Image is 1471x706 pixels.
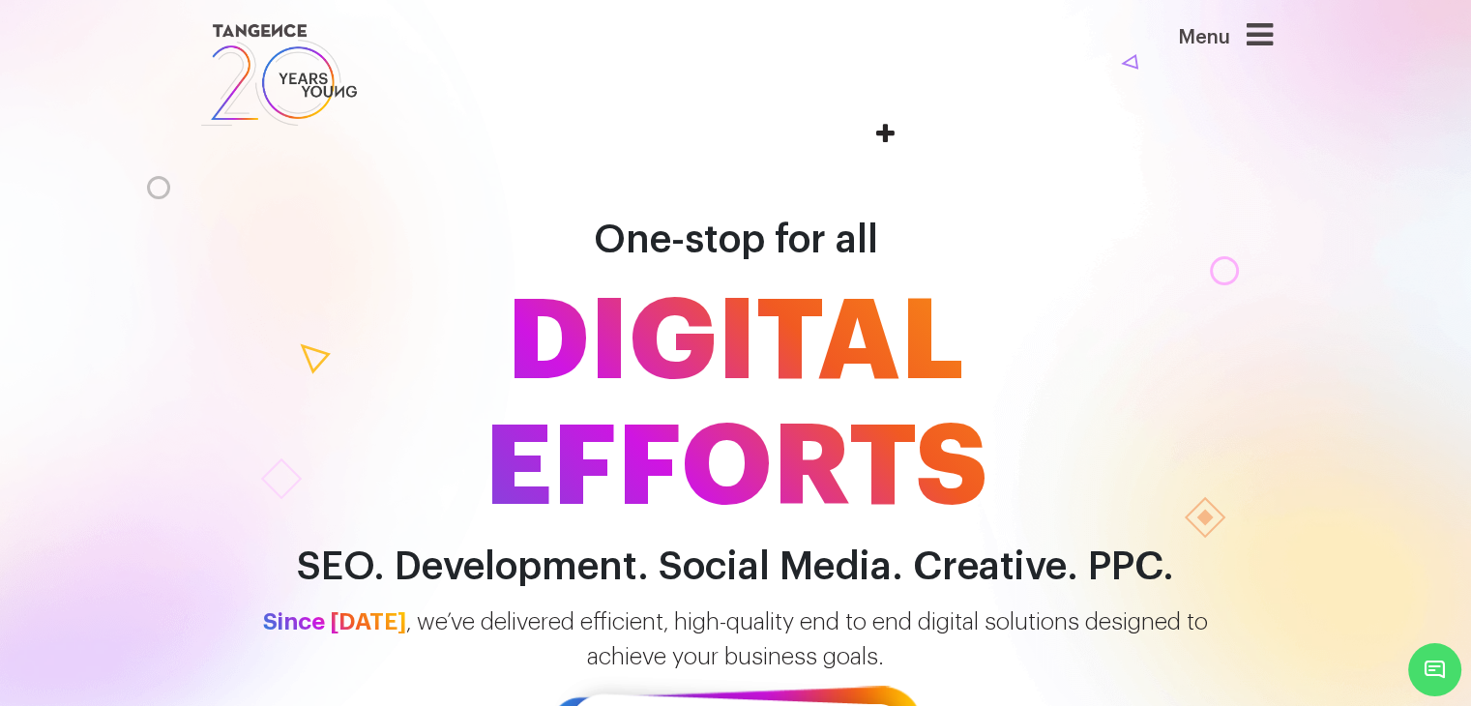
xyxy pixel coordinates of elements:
p: , we’ve delivered efficient, high-quality end to end digital solutions designed to achieve your b... [185,604,1287,674]
span: DIGITAL EFFORTS [185,279,1287,531]
img: logo SVG [199,19,360,131]
span: Since [DATE] [263,610,406,633]
h2: SEO. Development. Social Media. Creative. PPC. [185,545,1287,589]
span: One-stop for all [594,221,878,259]
span: Chat Widget [1408,643,1461,696]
